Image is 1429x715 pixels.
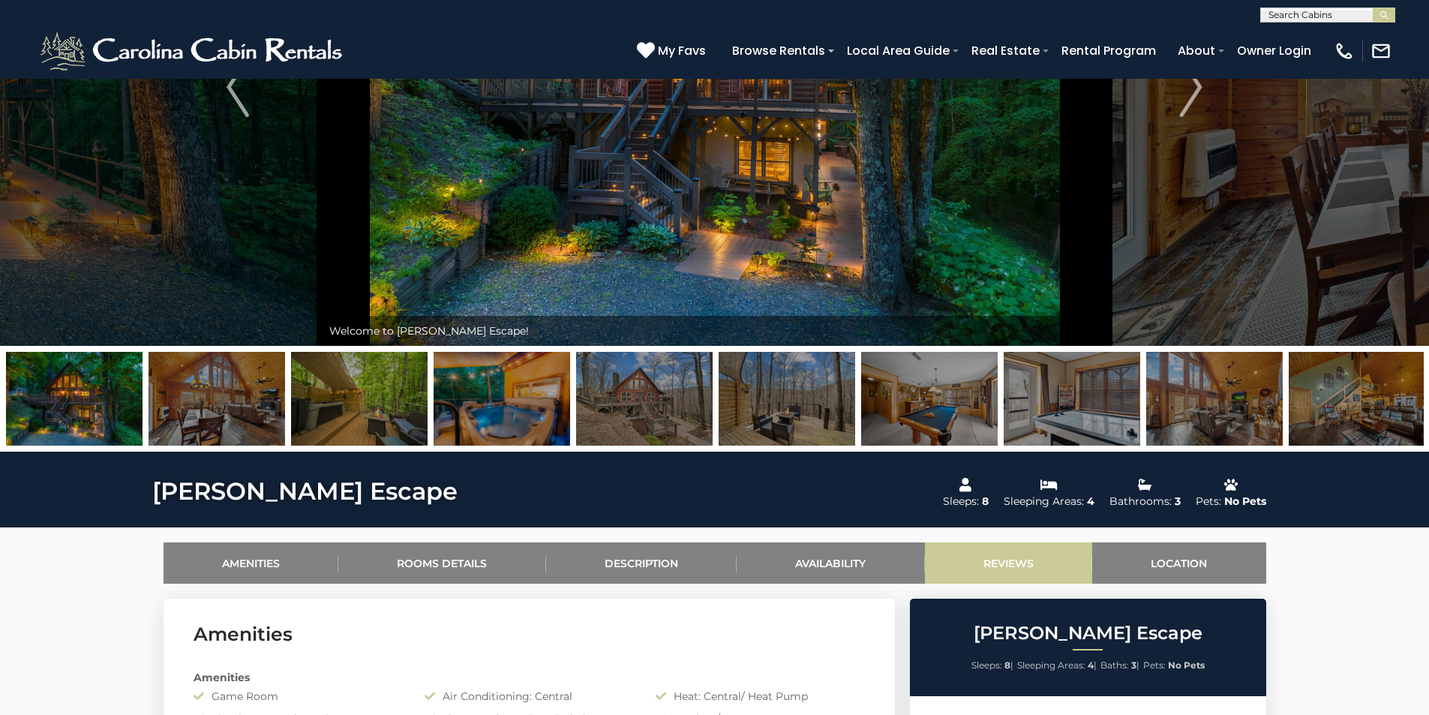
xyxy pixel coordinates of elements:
a: Browse Rentals [725,38,833,64]
a: Rooms Details [338,542,546,584]
li: | [1100,656,1139,675]
img: 168122142 [719,352,855,446]
div: Game Room [182,689,413,704]
img: 168122159 [576,352,713,446]
img: 168122155 [1004,352,1140,446]
img: 168624338 [291,352,428,446]
li: | [971,656,1013,675]
div: Air Conditioning: Central [413,689,644,704]
span: Sleeping Areas: [1017,659,1085,671]
strong: 3 [1131,659,1136,671]
h2: [PERSON_NAME] Escape [914,623,1262,643]
img: phone-regular-white.png [1334,41,1355,62]
span: Pets: [1143,659,1166,671]
a: Availability [737,542,925,584]
div: Heat: Central/ Heat Pump [644,689,875,704]
h3: Amenities [194,621,865,647]
a: Local Area Guide [839,38,957,64]
a: Location [1092,542,1266,584]
div: Amenities [182,670,876,685]
a: Real Estate [964,38,1047,64]
img: arrow [227,57,249,117]
img: mail-regular-white.png [1370,41,1391,62]
strong: 4 [1088,659,1094,671]
img: 168122125 [1289,352,1425,446]
img: 168122148 [861,352,998,446]
strong: No Pets [1168,659,1205,671]
strong: 8 [1004,659,1010,671]
a: Reviews [925,542,1093,584]
div: Welcome to [PERSON_NAME] Escape! [322,316,1108,346]
li: | [1017,656,1097,675]
span: My Favs [658,41,706,60]
a: Owner Login [1229,38,1319,64]
img: 168627805 [6,352,143,446]
img: 168122122 [1146,352,1283,446]
span: Baths: [1100,659,1129,671]
img: 168627807 [434,352,570,446]
a: About [1170,38,1223,64]
img: 168122120 [149,352,285,446]
a: Description [546,542,737,584]
a: Amenities [164,542,339,584]
span: Sleeps: [971,659,1002,671]
a: My Favs [637,41,710,61]
img: White-1-2.png [38,29,349,74]
a: Rental Program [1054,38,1163,64]
img: arrow [1180,57,1202,117]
